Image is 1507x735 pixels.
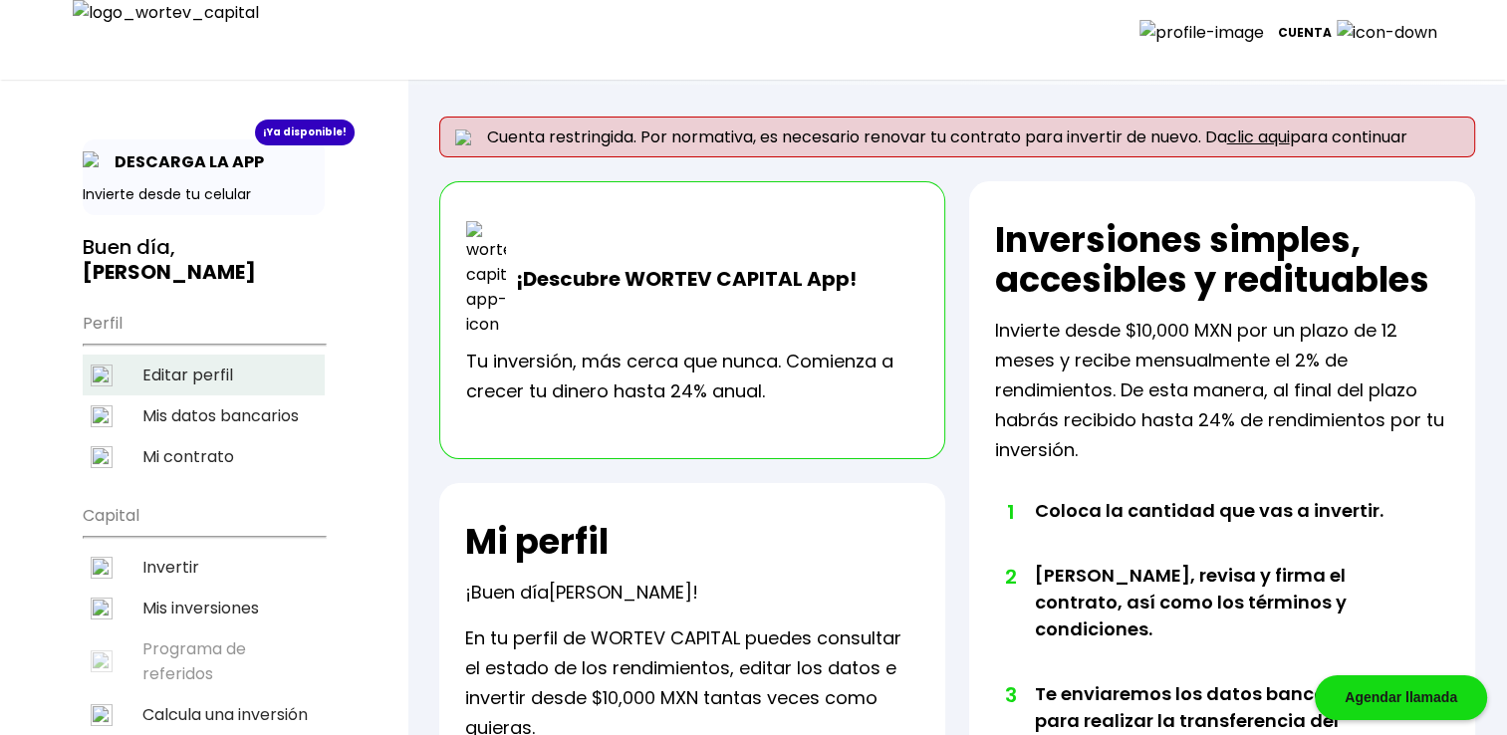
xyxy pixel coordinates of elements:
span: Cuenta restringida. Por normativa, es necesario renovar tu contrato para invertir de nuevo. Da pa... [487,127,1407,146]
img: contrato-icon.svg [91,446,113,468]
a: Mis inversiones [83,588,325,628]
span: 3 [1005,680,1015,710]
p: Tu inversión, más cerca que nunca. Comienza a crecer tu dinero hasta 24% anual. [466,347,918,406]
span: 1 [1005,497,1015,527]
img: icon-down [1332,20,1451,45]
a: Mis datos bancarios [83,395,325,436]
h3: Buen día, [83,235,325,285]
span: 2 [1005,562,1015,592]
img: inversiones-icon.svg [91,598,113,619]
li: [PERSON_NAME], revisa y firma el contrato, así como los términos y condiciones. [1035,562,1404,680]
a: Calcula una inversión [83,694,325,735]
div: ¡Ya disponible! [255,120,355,145]
ul: Perfil [83,301,325,477]
a: clic aqui [1227,125,1290,148]
p: ¡Buen día ! [465,578,698,608]
b: [PERSON_NAME] [83,258,256,286]
h2: Mi perfil [465,522,609,562]
img: profile-image [1139,20,1278,45]
p: Invierte desde $10,000 MXN por un plazo de 12 meses y recibe mensualmente el 2% de rendimientos. ... [995,316,1449,465]
img: datos-icon.svg [91,405,113,427]
p: Cuenta [1278,18,1332,48]
li: Coloca la cantidad que vas a invertir. [1035,497,1404,562]
img: calculadora-icon.svg [91,704,113,726]
img: invertir-icon.svg [91,557,113,579]
img: editar-icon.svg [91,365,113,386]
p: DESCARGA LA APP [105,149,264,174]
h2: Inversiones simples, accesibles y redituables [995,220,1449,300]
img: app-icon [83,151,105,173]
div: Agendar llamada [1315,675,1487,720]
p: Invierte desde tu celular [83,184,325,205]
span: [PERSON_NAME] [549,580,692,605]
img: wortev-capital-app-icon [466,221,506,337]
a: Invertir [83,547,325,588]
img: error-circle.svg [455,129,471,145]
a: Mi contrato [83,436,325,477]
a: Editar perfil [83,355,325,395]
p: ¡Descubre WORTEV CAPITAL App! [506,264,857,294]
